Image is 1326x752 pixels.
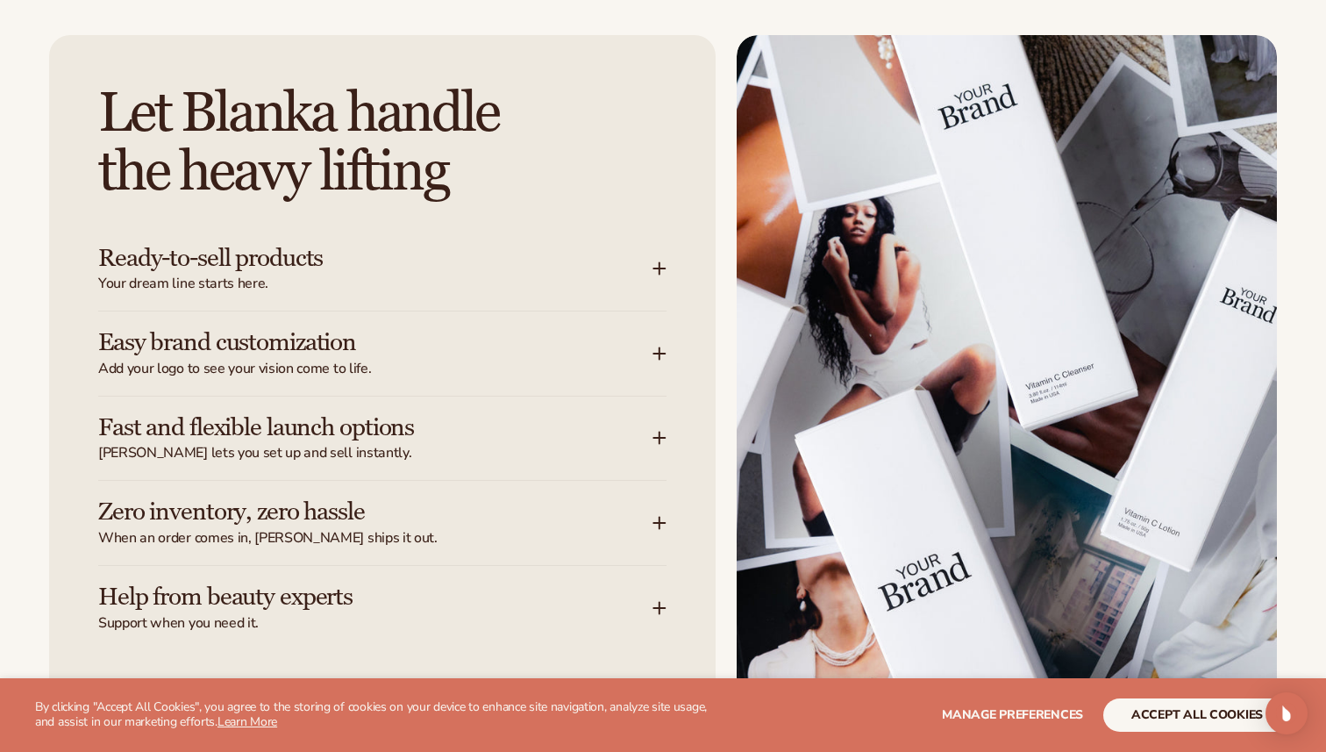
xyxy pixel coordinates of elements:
h3: Fast and flexible launch options [98,414,600,441]
span: Support when you need it. [98,614,652,633]
h3: Help from beauty experts [98,584,600,611]
a: Learn More [217,713,277,730]
button: Manage preferences [942,698,1083,732]
span: Your dream line starts here. [98,275,652,293]
img: Boxes for skin care products. [737,35,1277,714]
span: Add your logo to see your vision come to life. [98,360,652,378]
h3: Ready-to-sell products [98,245,600,272]
span: When an order comes in, [PERSON_NAME] ships it out. [98,529,652,548]
h3: Easy brand customization [98,329,600,356]
button: accept all cookies [1103,698,1291,732]
span: [PERSON_NAME] lets you set up and sell instantly. [98,444,652,462]
h3: Zero inventory, zero hassle [98,498,600,526]
p: By clicking "Accept All Cookies", you agree to the storing of cookies on your device to enhance s... [35,700,719,730]
div: Open Intercom Messenger [1265,692,1308,734]
h2: Let Blanka handle the heavy lifting [98,84,667,202]
span: Manage preferences [942,706,1083,723]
